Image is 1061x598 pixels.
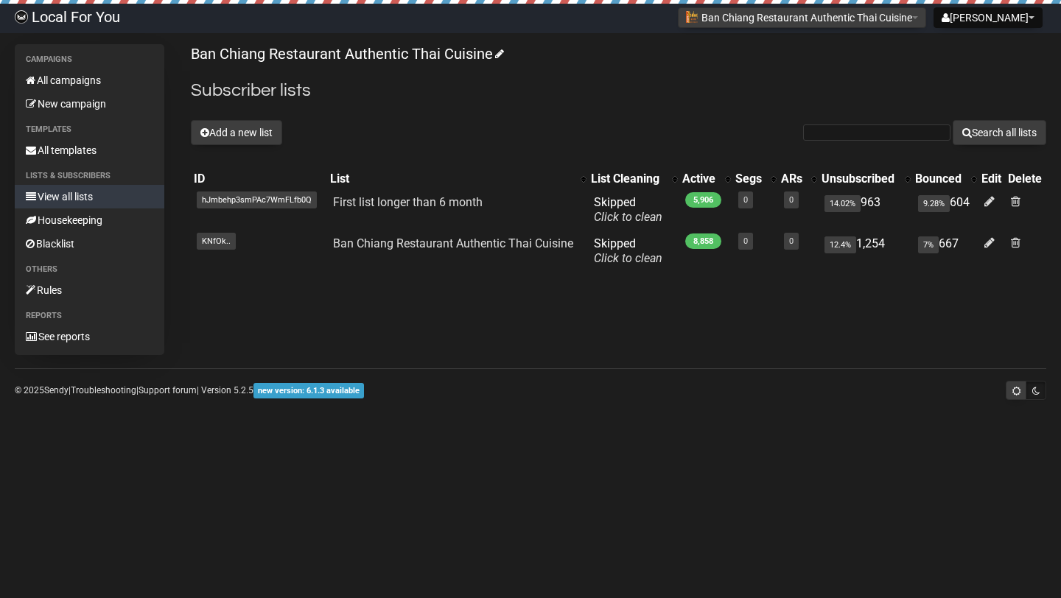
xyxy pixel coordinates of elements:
[591,172,665,186] div: List Cleaning
[743,236,748,246] a: 0
[912,169,978,189] th: Bounced: No sort applied, activate to apply an ascending sort
[781,172,804,186] div: ARs
[588,169,679,189] th: List Cleaning: No sort applied, activate to apply an ascending sort
[824,236,856,253] span: 12.4%
[15,51,164,68] li: Campaigns
[594,236,662,265] span: Skipped
[819,231,912,272] td: 1,254
[594,251,662,265] a: Click to clean
[191,45,502,63] a: Ban Chiang Restaurant Authentic Thai Cuisine
[682,172,717,186] div: Active
[685,233,721,249] span: 8,858
[15,325,164,348] a: See reports
[912,189,978,231] td: 604
[1005,169,1046,189] th: Delete: No sort applied, sorting is disabled
[333,195,483,209] a: First list longer than 6 month
[194,172,324,186] div: ID
[685,192,721,208] span: 5,906
[15,138,164,162] a: All templates
[15,307,164,325] li: Reports
[15,92,164,116] a: New campaign
[71,385,136,395] a: Troubleshooting
[191,77,1046,104] h2: Subscriber lists
[1008,172,1043,186] div: Delete
[191,169,327,189] th: ID: No sort applied, sorting is disabled
[678,7,926,28] button: Ban Chiang Restaurant Authentic Thai Cuisine
[978,169,1005,189] th: Edit: No sort applied, sorting is disabled
[253,383,364,398] span: new version: 6.1.3 available
[333,236,573,250] a: Ban Chiang Restaurant Authentic Thai Cuisine
[15,167,164,185] li: Lists & subscribers
[915,172,964,186] div: Bounced
[918,236,939,253] span: 7%
[743,195,748,205] a: 0
[789,236,794,246] a: 0
[981,172,1002,186] div: Edit
[912,231,978,272] td: 667
[819,189,912,231] td: 963
[594,210,662,224] a: Click to clean
[732,169,778,189] th: Segs: No sort applied, activate to apply an ascending sort
[44,385,69,395] a: Sendy
[139,385,197,395] a: Support forum
[934,7,1043,28] button: [PERSON_NAME]
[15,185,164,208] a: View all lists
[15,261,164,278] li: Others
[918,195,950,212] span: 9.28%
[15,208,164,232] a: Housekeeping
[778,169,819,189] th: ARs: No sort applied, activate to apply an ascending sort
[197,233,236,250] span: KNfOk..
[735,172,763,186] div: Segs
[819,169,912,189] th: Unsubscribed: No sort applied, activate to apply an ascending sort
[824,195,861,212] span: 14.02%
[191,120,282,145] button: Add a new list
[327,169,588,189] th: List: No sort applied, activate to apply an ascending sort
[15,121,164,138] li: Templates
[15,10,28,24] img: d61d2441668da63f2d83084b75c85b29
[253,385,364,395] a: new version: 6.1.3 available
[15,382,364,398] p: © 2025 | | | Version 5.2.5
[330,172,573,186] div: List
[822,172,897,186] div: Unsubscribed
[197,191,317,208] span: hJmbehp3smPAc7WmFLfb0Q
[15,68,164,92] a: All campaigns
[789,195,794,205] a: 0
[15,278,164,302] a: Rules
[594,195,662,224] span: Skipped
[15,232,164,256] a: Blacklist
[686,11,698,23] img: 688.png
[679,169,732,189] th: Active: No sort applied, activate to apply an ascending sort
[953,120,1046,145] button: Search all lists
